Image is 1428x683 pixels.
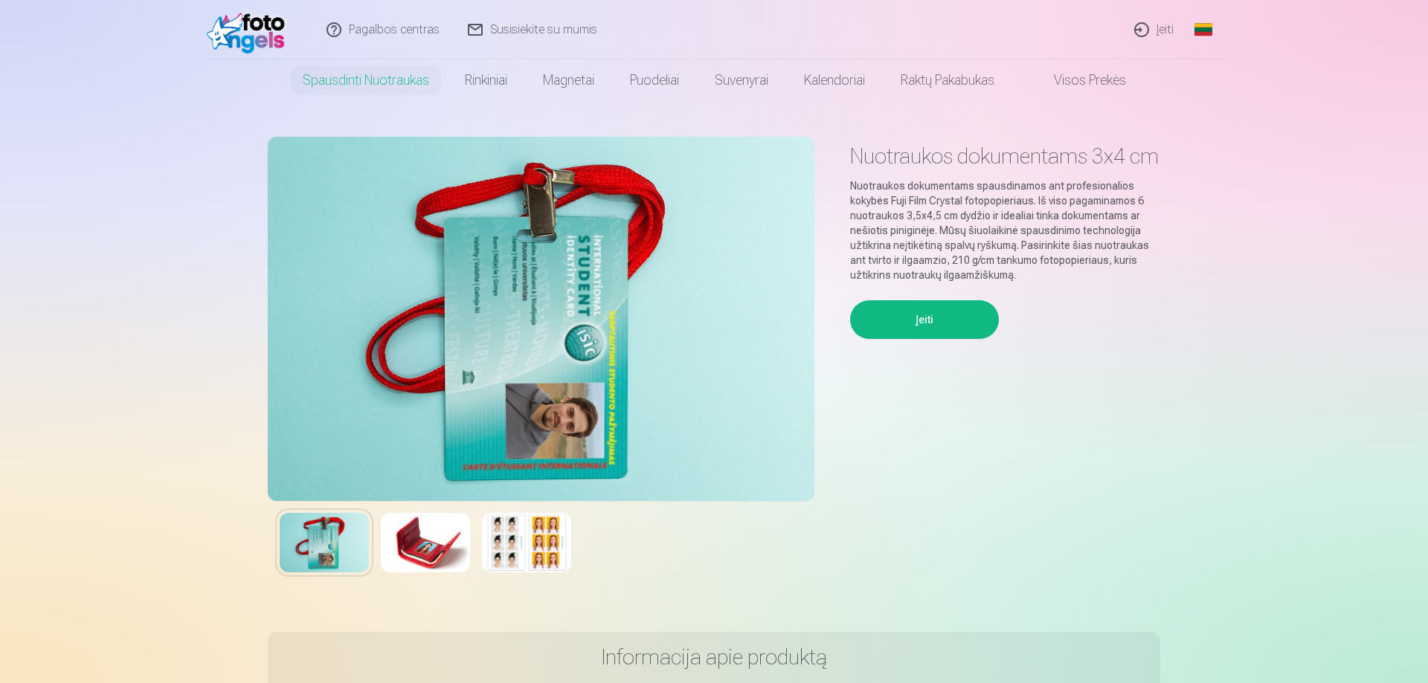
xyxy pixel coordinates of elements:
a: Suvenyrai [697,59,786,101]
h3: Informacija apie produktą [280,644,1148,670]
a: Rinkiniai [447,59,525,101]
a: Magnetai [525,59,612,101]
a: Spausdinti nuotraukas [285,59,447,101]
img: /fa2 [207,6,292,54]
h1: Nuotraukos dokumentams 3x4 cm [850,143,1160,169]
a: Kalendoriai [786,59,883,101]
a: Visos prekės [1012,59,1144,101]
button: Įeiti [850,300,999,339]
a: Puodeliai [612,59,697,101]
a: Raktų pakabukas [883,59,1012,101]
p: Nuotraukos dokumentams spausdinamos ant profesionalios kokybės Fuji Film Crystal fotopopieriaus. ... [850,178,1160,282]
